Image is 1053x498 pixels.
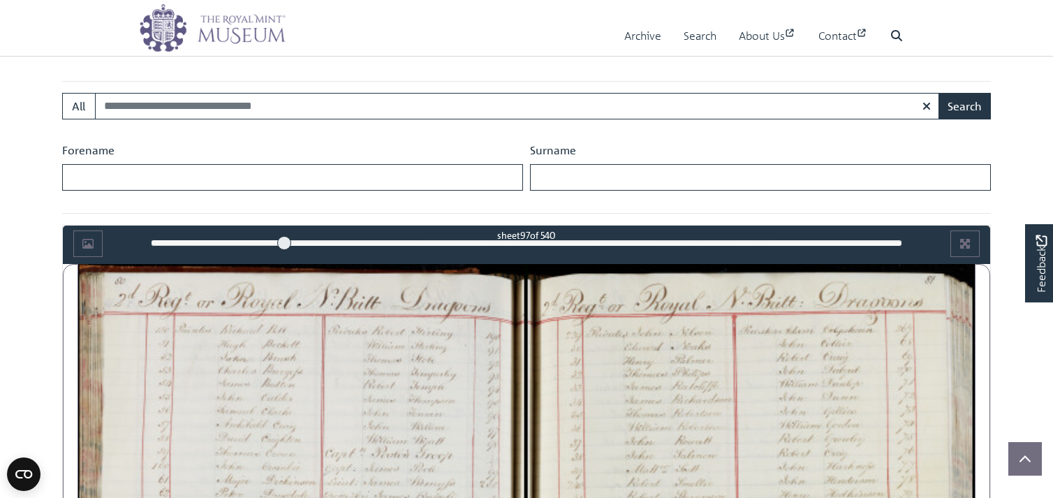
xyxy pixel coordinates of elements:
span: 97 [520,229,530,241]
label: Surname [530,142,576,159]
button: All [62,93,96,119]
button: Search [938,93,991,119]
a: Contact [818,16,868,56]
button: Full screen mode [950,230,980,257]
div: sheet of 540 [151,228,903,242]
img: logo_wide.png [139,3,286,52]
button: Scroll to top [1008,442,1042,476]
a: Search [684,16,716,56]
a: About Us [739,16,796,56]
input: Search for medal roll recipients... [95,93,940,119]
button: Open CMP widget [7,457,40,491]
a: Archive [624,16,661,56]
label: Forename [62,142,115,159]
a: Would you like to provide feedback? [1025,224,1053,302]
span: Feedback [1033,235,1050,293]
